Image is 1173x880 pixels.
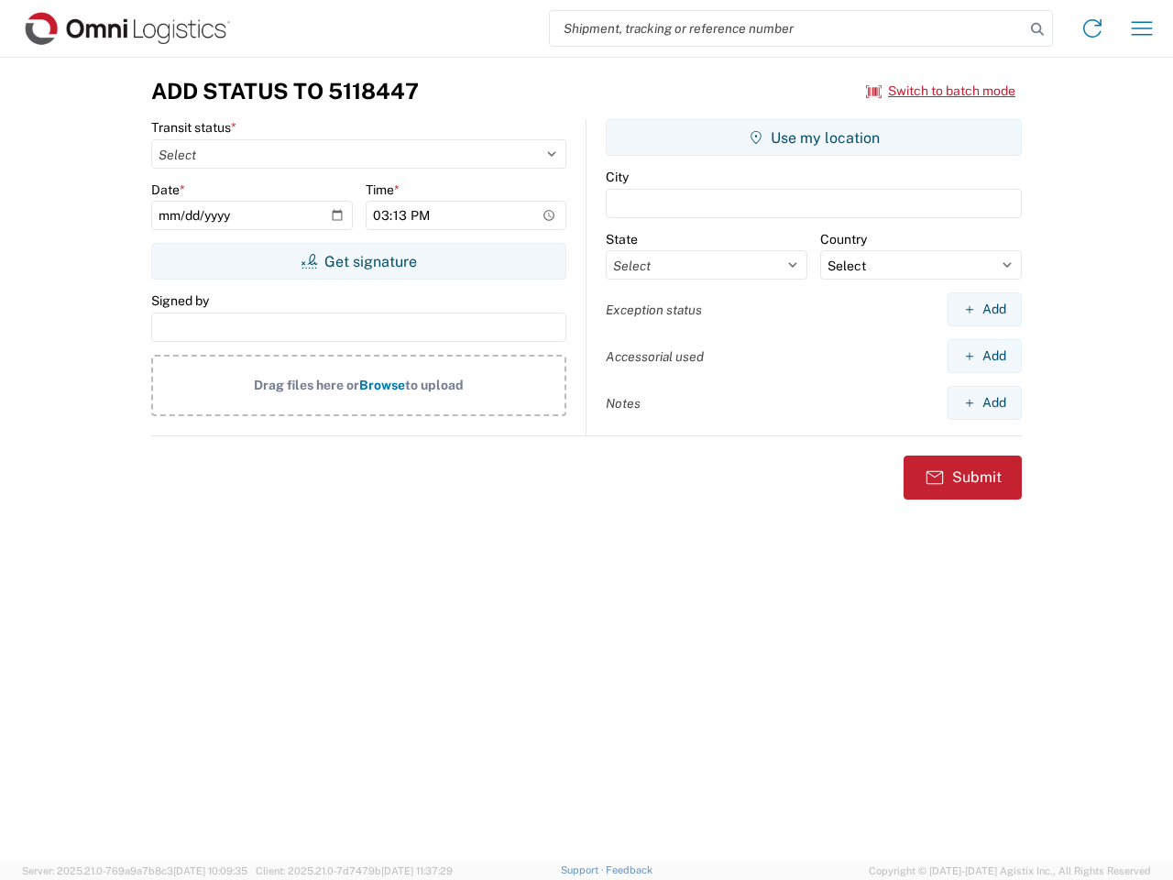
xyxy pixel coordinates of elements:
button: Add [948,339,1022,373]
button: Add [948,292,1022,326]
h3: Add Status to 5118447 [151,78,419,104]
button: Use my location [606,119,1022,156]
span: Drag files here or [254,378,359,392]
span: Client: 2025.21.0-7d7479b [256,865,453,876]
label: Accessorial used [606,348,704,365]
label: Transit status [151,119,236,136]
button: Submit [904,456,1022,500]
label: Time [366,181,400,198]
label: State [606,231,638,247]
button: Get signature [151,243,566,280]
span: to upload [405,378,464,392]
span: [DATE] 11:37:29 [381,865,453,876]
button: Switch to batch mode [866,76,1015,106]
label: Exception status [606,302,702,318]
a: Feedback [606,864,652,875]
label: Date [151,181,185,198]
label: City [606,169,629,185]
button: Add [948,386,1022,420]
label: Notes [606,395,641,412]
span: Server: 2025.21.0-769a9a7b8c3 [22,865,247,876]
span: [DATE] 10:09:35 [173,865,247,876]
span: Browse [359,378,405,392]
input: Shipment, tracking or reference number [550,11,1025,46]
span: Copyright © [DATE]-[DATE] Agistix Inc., All Rights Reserved [869,863,1151,879]
a: Support [561,864,607,875]
label: Signed by [151,292,209,309]
label: Country [820,231,867,247]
